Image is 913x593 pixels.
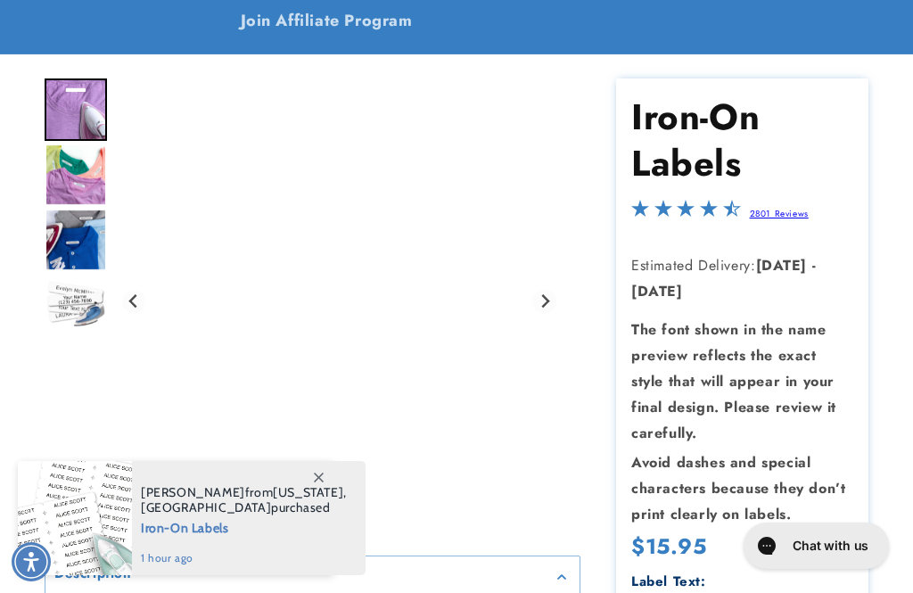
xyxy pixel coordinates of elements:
[750,207,809,220] a: 2801 Reviews
[141,550,347,566] span: 1 hour ago
[45,339,107,401] div: Go to slide 5
[756,255,808,276] strong: [DATE]
[631,204,740,225] span: 4.5-star overall rating
[631,319,836,442] strong: The font shown in the name preview reflects the exact style that will appear in your final design...
[141,499,271,515] span: [GEOGRAPHIC_DATA]
[532,290,556,314] button: Next slide
[631,253,852,305] p: Estimated Delivery:
[631,94,852,186] h1: Iron-On Labels
[631,532,707,560] span: $15.95
[812,255,817,276] strong: -
[735,516,895,575] iframe: Gorgias live chat messenger
[273,484,343,500] span: [US_STATE]
[631,281,683,301] strong: [DATE]
[141,515,347,538] span: Iron-On Labels
[141,485,347,515] span: from , purchased
[45,144,107,206] img: Iron on name tags ironed to a t-shirt
[45,209,107,271] div: Go to slide 3
[122,290,146,314] button: Go to last slide
[241,11,413,31] span: Join Affiliate Program
[631,452,845,524] strong: Avoid dashes and special characters because they don’t print clearly on labels.
[45,274,107,336] div: Go to slide 4
[45,78,107,141] div: Go to slide 1
[12,542,51,581] div: Accessibility Menu
[45,209,107,271] img: Iron on name labels ironed to shirt collar
[631,572,706,591] label: Label Text:
[45,144,107,206] div: Go to slide 2
[45,274,107,336] img: Iron-on name labels with an iron
[45,78,107,141] img: Iron on name label being ironed to shirt
[141,484,245,500] span: [PERSON_NAME]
